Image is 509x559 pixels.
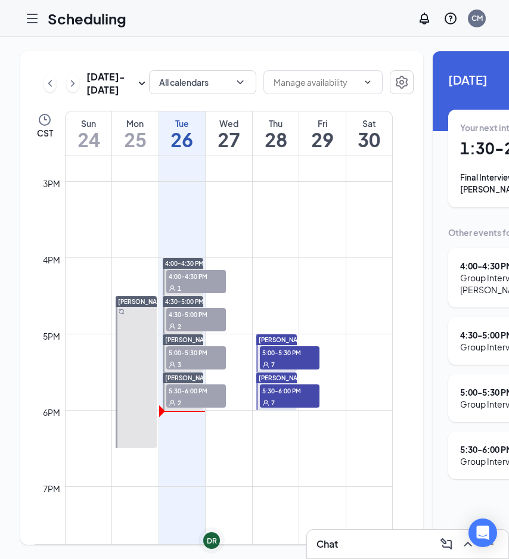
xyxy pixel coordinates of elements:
[259,374,309,381] span: [PERSON_NAME]
[234,76,246,88] svg: ChevronDown
[458,535,477,554] button: ChevronUp
[468,518,497,547] div: Open Intercom Messenger
[262,399,269,406] svg: User
[262,361,269,368] svg: User
[41,330,63,343] div: 5pm
[461,537,475,551] svg: ChevronUp
[44,76,56,91] svg: ChevronLeft
[346,111,392,156] a: August 30, 2025
[135,76,149,91] svg: SmallChevronDown
[166,270,226,282] span: 4:00-4:30 PM
[41,253,63,266] div: 4pm
[41,406,63,419] div: 6pm
[206,129,252,150] h1: 27
[260,384,319,396] span: 5:30-6:00 PM
[166,346,226,358] span: 5:00-5:30 PM
[274,76,358,89] input: Manage availability
[119,309,125,315] svg: Sync
[25,11,39,26] svg: Hamburger
[346,117,392,129] div: Sat
[271,361,275,369] span: 7
[178,322,181,331] span: 2
[395,75,409,89] svg: Settings
[165,374,215,381] span: [PERSON_NAME]
[112,111,159,156] a: August 25, 2025
[166,308,226,320] span: 4:30-5:00 PM
[159,117,206,129] div: Tue
[165,336,215,343] span: [PERSON_NAME]
[346,129,392,150] h1: 30
[44,74,57,92] button: ChevronLeft
[253,129,299,150] h1: 28
[165,259,204,268] span: 4:00-4:30 PM
[363,77,373,87] svg: ChevronDown
[206,111,252,156] a: August 27, 2025
[316,538,338,551] h3: Chat
[66,74,79,92] button: ChevronRight
[390,70,414,97] a: Settings
[86,70,135,97] h3: [DATE] - [DATE]
[48,8,126,29] h1: Scheduling
[299,111,346,156] a: August 29, 2025
[299,129,346,150] h1: 29
[159,129,206,150] h1: 26
[437,535,456,554] button: ComposeMessage
[118,298,168,305] span: [PERSON_NAME]
[67,76,79,91] svg: ChevronRight
[169,399,176,406] svg: User
[178,284,181,293] span: 1
[66,117,111,129] div: Sun
[41,482,63,495] div: 7pm
[260,346,319,358] span: 5:00-5:30 PM
[443,11,458,26] svg: QuestionInfo
[178,399,181,407] span: 2
[439,537,454,551] svg: ComposeMessage
[271,399,275,407] span: 7
[66,129,111,150] h1: 24
[253,117,299,129] div: Thu
[37,127,53,139] span: CST
[159,111,206,156] a: August 26, 2025
[169,285,176,292] svg: User
[207,536,217,546] div: DR
[149,70,256,94] button: All calendarsChevronDown
[169,323,176,330] svg: User
[206,117,252,129] div: Wed
[165,297,204,306] span: 4:30-5:00 PM
[66,111,111,156] a: August 24, 2025
[169,361,176,368] svg: User
[41,177,63,190] div: 3pm
[166,384,226,396] span: 5:30-6:00 PM
[471,13,483,23] div: CM
[112,117,159,129] div: Mon
[390,70,414,94] button: Settings
[259,336,309,343] span: [PERSON_NAME]
[178,361,181,369] span: 3
[253,111,299,156] a: August 28, 2025
[417,11,432,26] svg: Notifications
[38,113,52,127] svg: Clock
[299,117,346,129] div: Fri
[112,129,159,150] h1: 25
